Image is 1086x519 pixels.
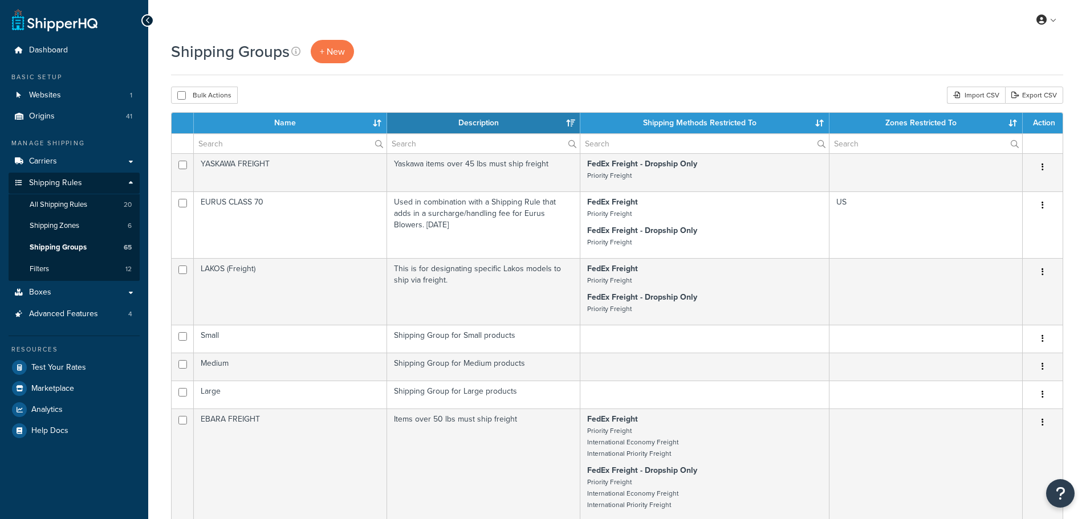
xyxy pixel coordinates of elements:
th: Name: activate to sort column ascending [194,113,387,133]
span: All Shipping Rules [30,200,87,210]
span: 65 [124,243,132,252]
strong: FedEx Freight - Dropship Only [587,224,697,236]
span: Shipping Rules [29,178,82,188]
input: Search [829,134,1022,153]
th: Shipping Methods Restricted To: activate to sort column ascending [580,113,829,133]
span: Analytics [31,405,63,415]
td: Shipping Group for Small products [387,325,580,353]
small: Priority Freight [587,304,632,314]
a: Origins 41 [9,106,140,127]
th: Action [1023,113,1063,133]
td: Yaskawa items over 45 lbs must ship freight [387,153,580,191]
span: Test Your Rates [31,363,86,373]
h1: Shipping Groups [171,40,290,63]
td: Shipping Group for Large products [387,381,580,408]
span: Filters [30,264,49,274]
th: Description: activate to sort column ascending [387,113,580,133]
li: Shipping Rules [9,173,140,281]
div: Import CSV [947,87,1005,104]
td: Used in combination with a Shipping Rule that adds in a surcharge/handling fee for Eurus Blowers.... [387,191,580,258]
a: Carriers [9,151,140,172]
li: Shipping Groups [9,237,140,258]
div: Resources [9,345,140,354]
input: Search [194,134,387,153]
span: 41 [126,112,132,121]
a: Boxes [9,282,140,303]
input: Search [387,134,580,153]
a: Websites 1 [9,85,140,106]
a: + New [311,40,354,63]
span: 4 [128,309,132,319]
span: Dashboard [29,46,68,55]
a: Shipping Zones 6 [9,215,140,236]
th: Zones Restricted To: activate to sort column ascending [829,113,1023,133]
a: Shipping Groups 65 [9,237,140,258]
a: Marketplace [9,378,140,399]
span: Shipping Zones [30,221,79,231]
td: This is for designating specific Lakos models to ship via freight. [387,258,580,325]
a: Export CSV [1005,87,1063,104]
span: Carriers [29,157,57,166]
td: Large [194,381,387,408]
span: Advanced Features [29,309,98,319]
span: 20 [124,200,132,210]
a: Filters 12 [9,259,140,280]
span: 6 [128,221,132,231]
strong: FedEx Freight [587,263,638,275]
a: Test Your Rates [9,357,140,378]
div: Manage Shipping [9,138,140,148]
span: Origins [29,112,55,121]
td: YASKAWA FREIGHT [194,153,387,191]
strong: FedEx Freight - Dropship Only [587,291,697,303]
td: LAKOS (Freight) [194,258,387,325]
small: Priority Freight [587,237,632,247]
li: Websites [9,85,140,106]
a: Analytics [9,399,140,420]
input: Search [580,134,829,153]
span: + New [320,45,345,58]
div: Basic Setup [9,72,140,82]
td: Shipping Group for Medium products [387,353,580,381]
td: EURUS CLASS 70 [194,191,387,258]
li: Shipping Zones [9,215,140,236]
li: Filters [9,259,140,280]
strong: FedEx Freight - Dropship Only [587,464,697,476]
span: Marketplace [31,384,74,394]
span: Shipping Groups [30,243,87,252]
li: All Shipping Rules [9,194,140,215]
span: 12 [125,264,132,274]
span: Websites [29,91,61,100]
small: Priority Freight [587,170,632,181]
strong: FedEx Freight [587,196,638,208]
span: 1 [130,91,132,100]
td: US [829,191,1023,258]
strong: FedEx Freight [587,413,638,425]
button: Open Resource Center [1046,479,1075,508]
li: Origins [9,106,140,127]
td: Medium [194,353,387,381]
small: Priority Freight [587,209,632,219]
a: Dashboard [9,40,140,61]
a: Advanced Features 4 [9,304,140,325]
span: Help Docs [31,426,68,436]
a: ShipperHQ Home [12,9,97,31]
a: Help Docs [9,420,140,441]
small: Priority Freight International Economy Freight International Priority Freight [587,426,678,459]
button: Bulk Actions [171,87,238,104]
strong: FedEx Freight - Dropship Only [587,158,697,170]
a: Shipping Rules [9,173,140,194]
td: Small [194,325,387,353]
span: Boxes [29,288,51,297]
small: Priority Freight International Economy Freight International Priority Freight [587,477,678,510]
a: All Shipping Rules 20 [9,194,140,215]
li: Advanced Features [9,304,140,325]
small: Priority Freight [587,275,632,285]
